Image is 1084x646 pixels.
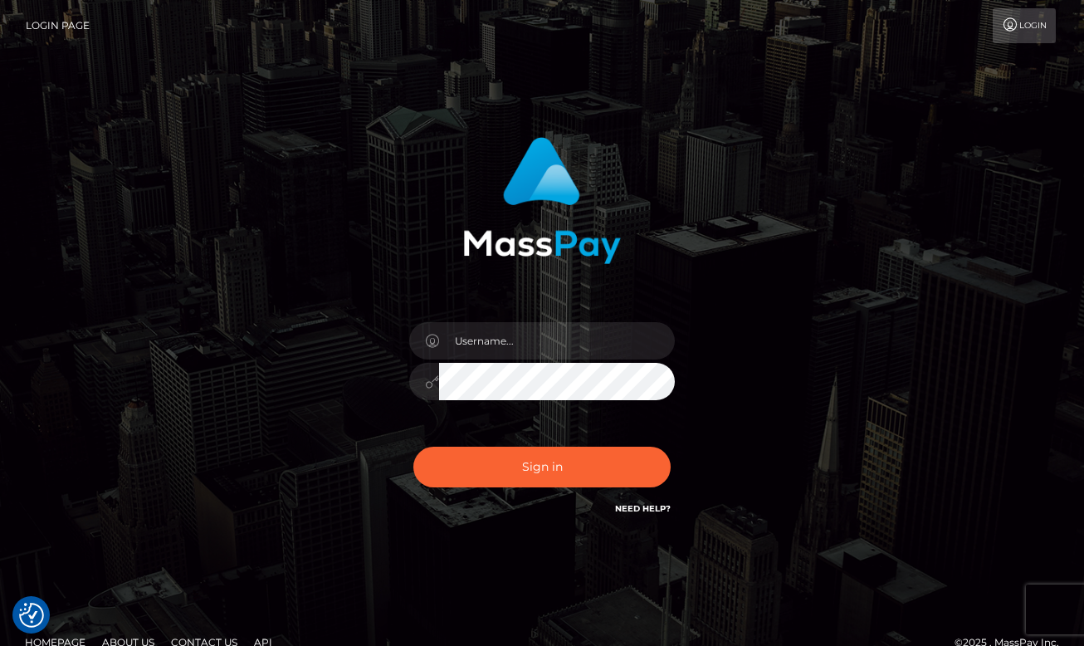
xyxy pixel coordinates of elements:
img: MassPay Login [463,137,621,264]
button: Consent Preferences [19,603,44,628]
a: Login Page [26,8,90,43]
img: Revisit consent button [19,603,44,628]
a: Need Help? [615,503,671,514]
button: Sign in [413,447,671,487]
input: Username... [439,322,675,360]
a: Login [993,8,1056,43]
